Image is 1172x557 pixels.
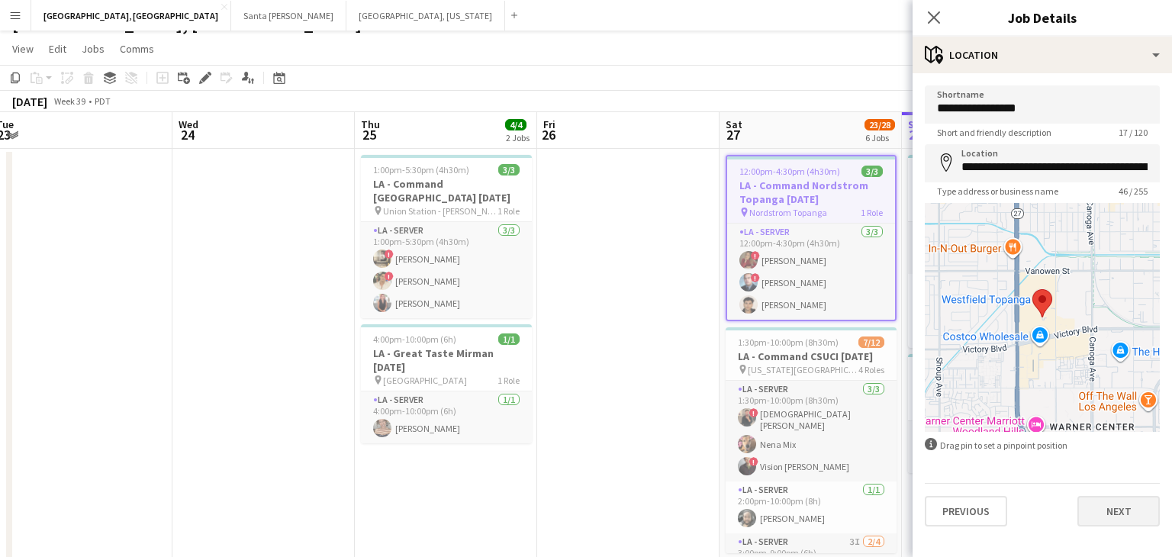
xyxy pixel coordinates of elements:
[346,1,505,31] button: [GEOGRAPHIC_DATA], [US_STATE]
[861,207,883,218] span: 1 Role
[361,222,532,318] app-card-role: LA - Server3/31:00pm-5:30pm (4h30m)![PERSON_NAME]![PERSON_NAME][PERSON_NAME]
[726,327,897,553] app-job-card: 1:30pm-10:00pm (8h30m)7/12LA - Command CSUCI [DATE] [US_STATE][GEOGRAPHIC_DATA]4 RolesLA - Server...
[497,205,520,217] span: 1 Role
[908,354,1079,473] app-job-card: 4:30pm-10:00pm (5h30m)1/1OC - Turnip St. [PERSON_NAME]'s Abbey [DATE] St. [PERSON_NAME]'s Abbey1 ...
[31,1,231,31] button: [GEOGRAPHIC_DATA], [GEOGRAPHIC_DATA]
[76,39,111,59] a: Jobs
[865,132,894,143] div: 6 Jobs
[361,346,532,374] h3: LA - Great Taste Mirman [DATE]
[749,408,758,417] span: !
[12,42,34,56] span: View
[906,126,926,143] span: 28
[541,126,555,143] span: 26
[506,132,530,143] div: 2 Jobs
[383,205,497,217] span: Union Station - [PERSON_NAME]
[373,333,456,345] span: 4:00pm-10:00pm (6h)
[497,375,520,386] span: 1 Role
[385,272,394,281] span: !
[739,166,840,177] span: 12:00pm-4:30pm (4h30m)
[726,481,897,533] app-card-role: LA - Server1/12:00pm-10:00pm (8h)[PERSON_NAME]
[12,94,47,109] div: [DATE]
[43,39,72,59] a: Edit
[749,457,758,466] span: !
[49,42,66,56] span: Edit
[925,438,1160,452] div: Drag pin to set a pinpoint position
[727,179,895,206] h3: LA - Command Nordstrom Topanga [DATE]
[373,164,469,175] span: 1:00pm-5:30pm (4h30m)
[359,126,380,143] span: 25
[50,95,89,107] span: Week 39
[908,155,1079,348] app-job-card: 2:30pm-8:00pm (5h30m)3/3OC - [GEOGRAPHIC_DATA] Private Residence [DATE] Private Residence2 RolesL...
[726,118,742,131] span: Sat
[120,42,154,56] span: Comms
[908,376,1079,404] h3: OC - Turnip St. [PERSON_NAME]'s Abbey [DATE]
[908,177,1079,204] h3: OC - [GEOGRAPHIC_DATA] Private Residence [DATE]
[361,155,532,318] app-job-card: 1:00pm-5:30pm (4h30m)3/3LA - Command [GEOGRAPHIC_DATA] [DATE] Union Station - [PERSON_NAME]1 Role...
[179,118,198,131] span: Wed
[498,333,520,345] span: 1/1
[925,185,1071,197] span: Type address or business name
[361,391,532,443] app-card-role: LA - Server1/14:00pm-10:00pm (6h)[PERSON_NAME]
[383,375,467,386] span: [GEOGRAPHIC_DATA]
[543,118,555,131] span: Fri
[726,381,897,481] app-card-role: LA - Server3/31:30pm-10:00pm (8h30m)![DEMOGRAPHIC_DATA][PERSON_NAME]Nena Mix!Vision [PERSON_NAME]
[231,1,346,31] button: Santa [PERSON_NAME]
[95,95,111,107] div: PDT
[925,496,1007,526] button: Previous
[1106,127,1160,138] span: 17 / 120
[925,127,1064,138] span: Short and friendly description
[913,37,1172,73] div: Location
[908,222,1079,274] app-card-role: LA - Bartender1/12:30pm-8:00pm (5h30m)[PERSON_NAME]
[726,155,897,321] app-job-card: 12:00pm-4:30pm (4h30m)3/3LA - Command Nordstrom Topanga [DATE] Nordstrom Topanga1 RoleLA - Server...
[361,118,380,131] span: Thu
[6,39,40,59] a: View
[1106,185,1160,197] span: 46 / 255
[913,8,1172,27] h3: Job Details
[908,274,1079,348] app-card-role: LA - Server2/23:30pm-8:00pm (4h30m)![PERSON_NAME]![PERSON_NAME]
[861,166,883,177] span: 3/3
[858,336,884,348] span: 7/12
[908,421,1079,473] app-card-role: [PERSON_NAME]1/14:30pm-10:00pm (5h30m)![PERSON_NAME]
[858,364,884,375] span: 4 Roles
[738,336,839,348] span: 1:30pm-10:00pm (8h30m)
[751,273,760,282] span: !
[176,126,198,143] span: 24
[727,224,895,320] app-card-role: LA - Server3/312:00pm-4:30pm (4h30m)![PERSON_NAME]![PERSON_NAME][PERSON_NAME]
[114,39,160,59] a: Comms
[748,364,858,375] span: [US_STATE][GEOGRAPHIC_DATA]
[1077,496,1160,526] button: Next
[726,349,897,363] h3: LA - Command CSUCI [DATE]
[385,250,394,259] span: !
[749,207,827,218] span: Nordstrom Topanga
[723,126,742,143] span: 27
[498,164,520,175] span: 3/3
[361,324,532,443] app-job-card: 4:00pm-10:00pm (6h)1/1LA - Great Taste Mirman [DATE] [GEOGRAPHIC_DATA]1 RoleLA - Server1/14:00pm-...
[505,119,526,130] span: 4/4
[908,118,926,131] span: Sun
[865,119,895,130] span: 23/28
[82,42,105,56] span: Jobs
[751,251,760,260] span: !
[361,177,532,204] h3: LA - Command [GEOGRAPHIC_DATA] [DATE]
